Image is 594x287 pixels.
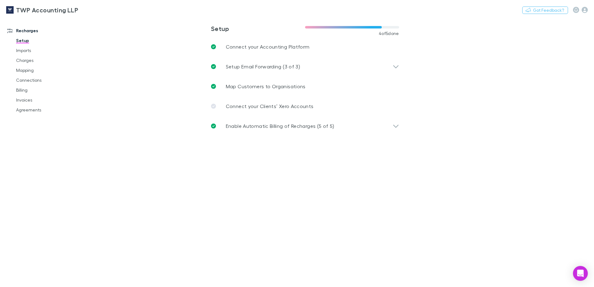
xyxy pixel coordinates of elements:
div: Setup Email Forwarding (3 of 3) [206,57,404,76]
button: Got Feedback? [522,7,568,14]
a: Mapping [10,65,84,75]
a: Setup [10,36,84,46]
div: Open Intercom Messenger [573,266,588,281]
a: Charges [10,55,84,65]
p: Map Customers to Organisations [226,83,306,90]
a: Agreements [10,105,84,115]
a: TWP Accounting LLP [2,2,82,17]
p: Setup Email Forwarding (3 of 3) [226,63,300,70]
p: Enable Automatic Billing of Recharges (5 of 5) [226,122,334,130]
h3: Setup [211,25,305,32]
h3: TWP Accounting LLP [16,6,78,14]
a: Billing [10,85,84,95]
p: Connect your Accounting Platform [226,43,310,50]
a: Connect your Clients’ Xero Accounts [206,96,404,116]
a: Map Customers to Organisations [206,76,404,96]
p: Connect your Clients’ Xero Accounts [226,102,314,110]
a: Connections [10,75,84,85]
div: Enable Automatic Billing of Recharges (5 of 5) [206,116,404,136]
a: Invoices [10,95,84,105]
a: Recharges [1,26,84,36]
img: TWP Accounting LLP's Logo [6,6,14,14]
span: 4 of 5 done [379,31,399,36]
a: Imports [10,46,84,55]
a: Connect your Accounting Platform [206,37,404,57]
